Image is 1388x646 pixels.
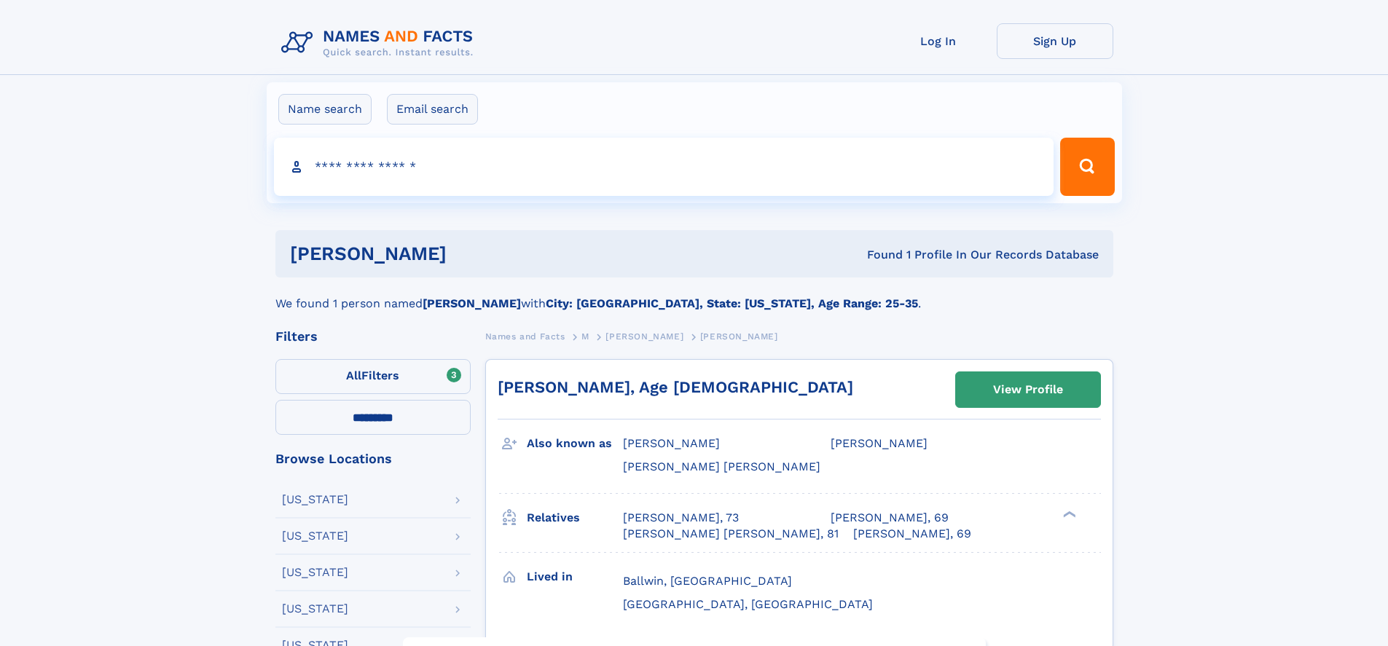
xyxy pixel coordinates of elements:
[956,372,1100,407] a: View Profile
[275,452,471,465] div: Browse Locations
[275,330,471,343] div: Filters
[623,510,739,526] a: [PERSON_NAME], 73
[423,296,521,310] b: [PERSON_NAME]
[282,603,348,615] div: [US_STATE]
[290,245,657,263] h1: [PERSON_NAME]
[527,431,623,456] h3: Also known as
[282,567,348,578] div: [US_STATE]
[700,331,778,342] span: [PERSON_NAME]
[997,23,1113,59] a: Sign Up
[282,494,348,505] div: [US_STATE]
[346,369,361,382] span: All
[275,23,485,63] img: Logo Names and Facts
[581,331,589,342] span: M
[1060,138,1114,196] button: Search Button
[275,359,471,394] label: Filters
[485,327,565,345] a: Names and Facts
[527,564,623,589] h3: Lived in
[387,94,478,125] label: Email search
[623,574,792,588] span: Ballwin, [GEOGRAPHIC_DATA]
[275,277,1113,312] div: We found 1 person named with .
[546,296,918,310] b: City: [GEOGRAPHIC_DATA], State: [US_STATE], Age Range: 25-35
[498,378,853,396] a: [PERSON_NAME], Age [DEMOGRAPHIC_DATA]
[993,373,1063,406] div: View Profile
[282,530,348,542] div: [US_STATE]
[623,436,720,450] span: [PERSON_NAME]
[623,597,873,611] span: [GEOGRAPHIC_DATA], [GEOGRAPHIC_DATA]
[605,331,683,342] span: [PERSON_NAME]
[656,247,1099,263] div: Found 1 Profile In Our Records Database
[853,526,971,542] a: [PERSON_NAME], 69
[1059,509,1077,519] div: ❯
[623,460,820,473] span: [PERSON_NAME] [PERSON_NAME]
[623,526,839,542] a: [PERSON_NAME] [PERSON_NAME], 81
[831,436,928,450] span: [PERSON_NAME]
[278,94,372,125] label: Name search
[605,327,683,345] a: [PERSON_NAME]
[831,510,949,526] a: [PERSON_NAME], 69
[527,505,623,530] h3: Relatives
[274,138,1054,196] input: search input
[880,23,997,59] a: Log In
[581,327,589,345] a: M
